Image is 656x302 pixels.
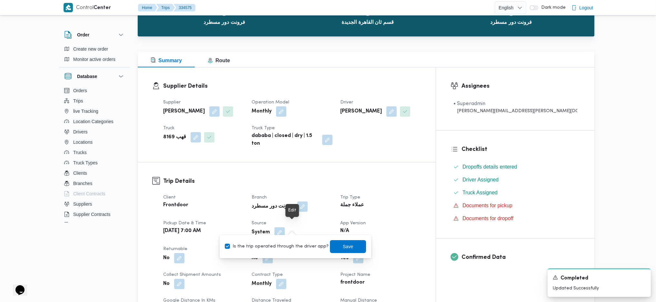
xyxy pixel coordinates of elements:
span: Save [343,243,353,250]
span: Driver [340,100,353,104]
span: Drivers [73,128,87,136]
button: 334575 [174,4,195,12]
button: Order [64,31,125,39]
button: Create new order [62,44,127,54]
span: App Version [340,221,366,225]
button: Clients [62,168,127,178]
span: Suppliers [73,200,92,208]
span: Create new order [73,45,108,53]
b: System [252,229,270,236]
span: Contract Type [252,273,283,277]
span: Completed [561,275,588,282]
button: Documents for dropoff [451,213,580,224]
h3: Checklist [462,145,580,154]
button: live Tracking [62,106,127,116]
b: Monthly [252,108,272,115]
iframe: chat widget [6,276,27,296]
button: Client Contracts [62,189,127,199]
b: فرونت دور مسطرد [252,203,293,210]
span: Trips [73,97,83,105]
span: Documents for dropoff [462,215,513,222]
button: Suppliers [62,199,127,209]
span: فرونت دور مسطرد [490,18,532,26]
b: Monthly [252,280,272,288]
div: Notification [553,274,646,282]
h3: Supplier Details [163,82,421,91]
span: Supplier Contracts [73,210,110,218]
span: Source [252,221,266,225]
b: [PERSON_NAME] [163,108,205,115]
span: فرونت دور مسطرد [204,18,245,26]
span: Route [208,58,230,63]
h3: Database [77,73,97,80]
div: Database [59,85,130,225]
label: Is the trip operated through the driver app? [225,243,329,250]
button: Branches [62,178,127,189]
span: Summary [151,58,182,63]
span: Client [163,195,176,200]
button: Home [138,4,157,12]
span: Documents for pickup [462,203,512,208]
button: Locations [62,137,127,147]
span: Operation Model [252,100,289,104]
span: Project Name [340,273,370,277]
button: Trucks [62,147,127,158]
span: live Tracking [73,107,98,115]
span: Locations [73,138,93,146]
span: Branch [252,195,267,200]
span: Pickup date & time [163,221,206,225]
h3: Trip Details [163,177,421,186]
span: Truck [163,126,174,130]
p: Updated Successfully [553,285,646,292]
h3: Order [77,31,89,39]
span: Supplier [163,100,181,104]
button: Dropoffs details entered [451,162,580,172]
button: Drivers [62,127,127,137]
button: Database [64,73,125,80]
span: Collect Shipment Amounts [163,273,221,277]
b: No [252,254,258,262]
button: Logout [569,1,596,14]
span: Documents for pickup [462,202,512,209]
span: Trip Type [340,195,360,200]
span: • Superadmin mohamed.nabil@illa.com.eg [453,100,577,114]
span: Orders [73,87,87,94]
span: Dark mode [539,5,566,10]
b: Yes [340,254,349,262]
span: Clients [73,169,87,177]
span: Driver Assigned [462,176,499,184]
button: Supplier Contracts [62,209,127,219]
div: Edit [288,207,296,214]
span: Devices [73,221,89,229]
span: Client Contracts [73,190,105,198]
span: Monitor active orders [73,55,115,63]
span: Branches [73,180,92,187]
span: Returnable [163,247,187,251]
button: Truck Types [62,158,127,168]
button: Monitor active orders [62,54,127,64]
h3: Assignees [462,82,580,91]
b: No [163,254,170,262]
span: Trucks [73,149,86,156]
button: Documents for pickup [451,200,580,211]
b: N/A [340,227,349,235]
span: Driver Assigned [462,177,499,182]
b: [PERSON_NAME] [340,108,382,115]
span: Documents for dropoff [462,216,513,221]
div: • Superadmin [453,100,577,108]
img: X8yXhbKr1z7QwAAAABJRU5ErkJggg== [64,3,73,12]
button: Orders [62,85,127,96]
b: قهب 8169 [163,133,186,141]
span: Truck Type [252,126,275,130]
b: No [163,280,170,288]
b: dababa | closed | dry | 1.5 ton [252,132,317,148]
b: عملاء جملة [340,201,364,209]
h3: Confirmed Data [462,253,580,262]
span: قسم ثان القاهرة الجديدة [342,18,393,26]
span: Truck Assigned [462,189,498,197]
span: Dropoffs details entered [462,163,517,171]
button: Location Categories [62,116,127,127]
button: Trips [156,4,175,12]
button: Trips [62,96,127,106]
span: Logout [579,4,593,12]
